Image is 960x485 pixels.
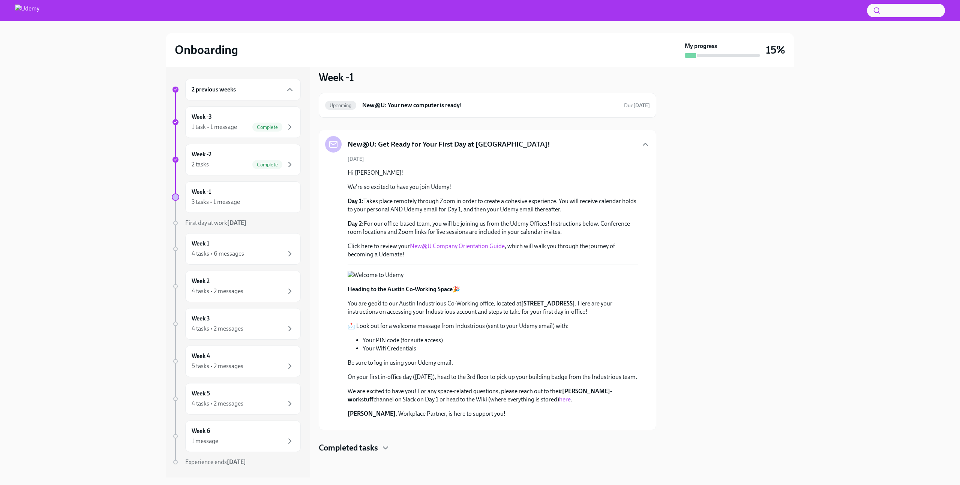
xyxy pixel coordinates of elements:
h6: Week 6 [192,427,210,435]
div: 5 tasks • 2 messages [192,362,243,370]
span: Due [624,102,650,109]
a: First day at work[DATE] [172,219,301,227]
a: Week 45 tasks • 2 messages [172,346,301,377]
a: Week -13 tasks • 1 message [172,181,301,213]
img: Udemy [15,4,39,16]
a: Week -22 tasksComplete [172,144,301,175]
strong: My progress [685,42,717,50]
p: 🎉 [348,285,638,293]
a: here [559,396,571,403]
span: Experience ends [185,458,246,466]
span: Upcoming [325,103,356,108]
a: Week 24 tasks • 2 messages [172,271,301,302]
div: 4 tasks • 2 messages [192,287,243,295]
strong: [STREET_ADDRESS] [521,300,575,307]
h4: Completed tasks [319,442,378,454]
strong: Day 2: [348,220,364,227]
a: Week 61 message [172,421,301,452]
h6: Week 2 [192,277,210,285]
h6: Week 4 [192,352,210,360]
div: 2 previous weeks [185,79,301,100]
a: Week 54 tasks • 2 messages [172,383,301,415]
span: October 18th, 2025 14:00 [624,102,650,109]
a: Week 14 tasks • 6 messages [172,233,301,265]
span: Complete [252,124,282,130]
h6: Week 3 [192,314,210,323]
strong: [PERSON_NAME] [348,410,396,417]
h6: 2 previous weeks [192,85,236,94]
h6: Week -3 [192,113,212,121]
div: 1 task • 1 message [192,123,237,131]
strong: [DATE] [227,219,246,226]
p: , Workplace Partner, is here to support you! [348,410,638,418]
h6: New@U: Your new computer is ready! [362,101,618,109]
h6: Week -1 [192,188,211,196]
h6: Week 1 [192,240,209,248]
div: 4 tasks • 2 messages [192,400,243,408]
a: UpcomingNew@U: Your new computer is ready!Due[DATE] [325,99,650,111]
a: Week -31 task • 1 messageComplete [172,106,301,138]
h3: Week -1 [319,70,354,84]
a: Week 34 tasks • 2 messages [172,308,301,340]
div: 1 message [192,437,218,445]
p: 📩 Look out for a welcome message from Industrious (sent to your Udemy email) with: [348,322,638,330]
p: Be sure to log in using your Udemy email. [348,359,638,367]
h6: Week -2 [192,150,211,159]
button: Zoom image [348,271,565,279]
p: We are excited to have you! For any space-related questions, please reach out to the channel on S... [348,387,638,404]
strong: [DATE] [633,102,650,109]
li: Your Wifi Credentials [363,344,638,353]
p: For our office-based team, you will be joining us from the Udemy Offices! Instructions below. Con... [348,220,638,236]
p: Click here to review your , which will walk you through the journey of becoming a Udemate! [348,242,638,259]
li: Your PIN code (for suite access) [363,336,638,344]
h6: Week 5 [192,389,210,398]
h3: 15% [766,43,785,57]
strong: [DATE] [227,458,246,466]
a: New@U Company Orientation Guide [410,242,505,250]
h2: Onboarding [175,42,238,57]
div: 4 tasks • 6 messages [192,250,244,258]
p: Takes place remotely through Zoom in order to create a cohesive experience. You will receive cale... [348,197,638,214]
div: Completed tasks [319,442,656,454]
div: 2 tasks [192,160,209,169]
div: 4 tasks • 2 messages [192,325,243,333]
p: On your first in-office day ([DATE]), head to the 3rd floor to pick up your building badge from t... [348,373,638,381]
strong: Day 1: [348,198,363,205]
h5: New@U: Get Ready for Your First Day at [GEOGRAPHIC_DATA]! [348,139,550,149]
span: First day at work [185,219,246,226]
strong: Heading to the Austin Co-Working Space [348,286,453,293]
p: We're so excited to have you join Udemy! [348,183,638,191]
p: You are geo’d to our Austin Industrious Co-Working office, located at . Here are your instruction... [348,299,638,316]
div: 3 tasks • 1 message [192,198,240,206]
span: Complete [252,162,282,168]
span: [DATE] [348,156,364,163]
p: Hi [PERSON_NAME]! [348,169,638,177]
